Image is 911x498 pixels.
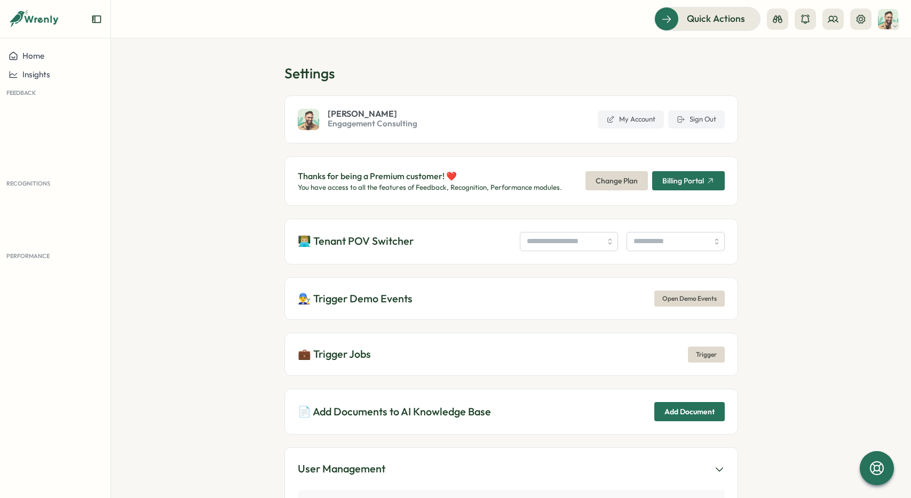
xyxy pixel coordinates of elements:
[652,171,725,190] button: Billing Portal
[654,7,761,30] button: Quick Actions
[22,69,50,79] span: Insights
[298,291,413,307] p: 👨‍🔧 Trigger Demo Events
[298,170,562,183] p: Thanks for being a Premium customer! ❤️
[298,346,371,363] p: 💼 Trigger Jobs
[662,177,704,184] span: Billing Portal
[690,115,716,124] span: Sign Out
[298,183,562,192] p: You have access to all the features of Feedback, Recognition, Performance modules.
[298,233,414,250] p: 👨🏼‍💻 Tenant POV Switcher
[662,291,717,306] span: Open Demo Events
[688,347,725,363] button: Trigger
[22,51,44,61] span: Home
[328,118,417,130] span: Engagement Consulting
[585,171,648,190] button: Change Plan
[664,403,715,421] span: Add Document
[596,172,638,190] span: Change Plan
[654,402,725,421] button: Add Document
[284,64,738,83] h1: Settings
[619,115,655,124] span: My Account
[298,461,385,477] div: User Management
[298,404,491,420] p: 📄 Add Documents to AI Knowledge Base
[91,14,102,25] button: Expand sidebar
[654,291,725,307] button: Open Demo Events
[328,109,417,118] span: [PERSON_NAME]
[298,109,319,130] img: Ali
[668,110,725,128] button: Sign Out
[878,9,898,29] img: Ali
[598,110,664,128] a: My Account
[687,12,745,26] span: Quick Actions
[696,347,717,362] span: Trigger
[298,461,725,477] button: User Management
